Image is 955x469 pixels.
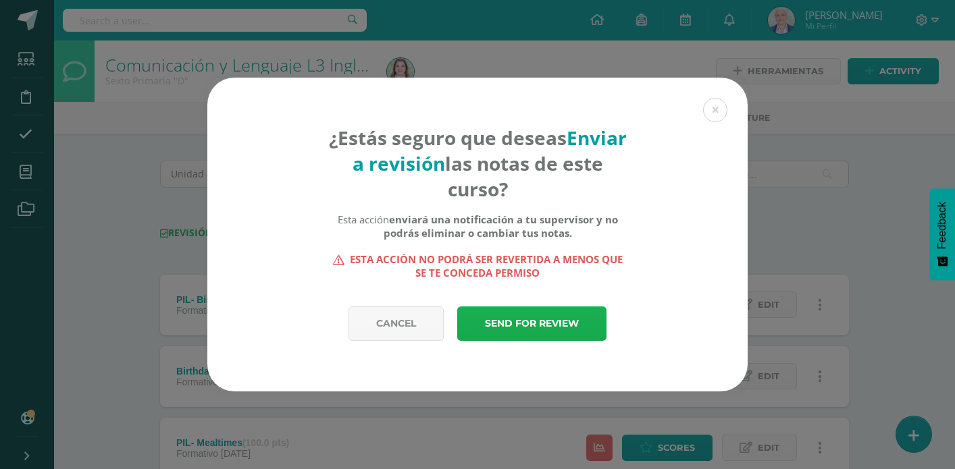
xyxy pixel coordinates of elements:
[929,188,955,280] button: Feedback - Mostrar encuesta
[353,125,627,176] strong: Enviar a revisión
[936,202,948,249] span: Feedback
[384,213,618,240] b: enviará una notificación a tu supervisor y no podrás eliminar o cambiar tus notas.
[349,306,444,341] a: Cancel
[457,306,606,341] a: Send for review
[328,213,627,240] div: Esta acción
[703,98,727,122] button: Close (Esc)
[328,125,627,202] h4: ¿Estás seguro que deseas las notas de este curso?
[328,252,627,279] strong: Esta acción no podrá ser revertida a menos que se te conceda permiso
